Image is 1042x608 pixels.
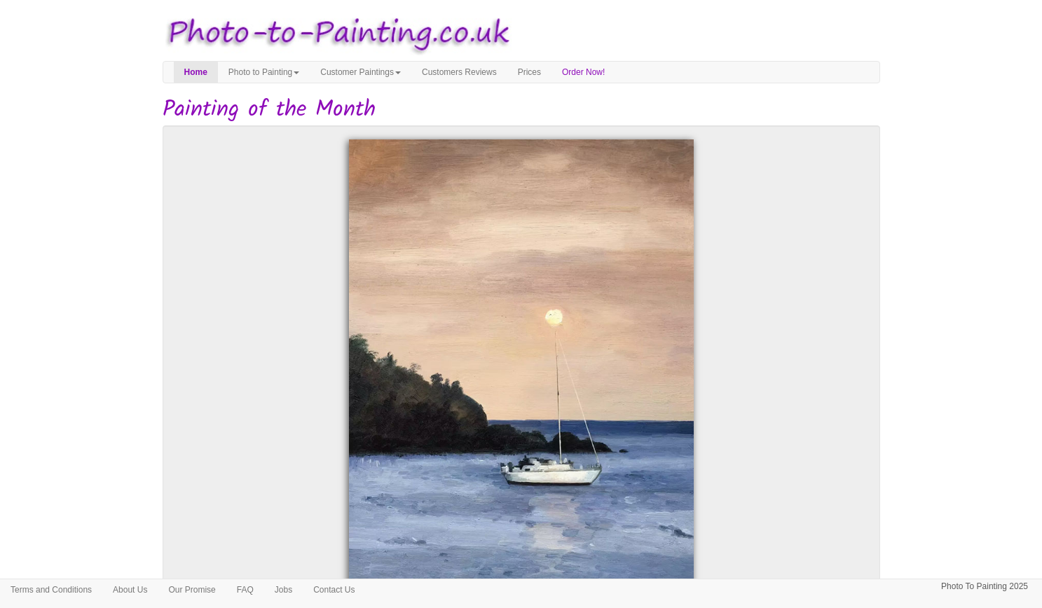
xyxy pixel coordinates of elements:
p: Photo To Painting 2025 [941,579,1028,594]
a: Contact Us [303,579,365,600]
a: Our Promise [158,579,226,600]
a: Prices [507,62,551,83]
a: Customer Paintings [310,62,411,83]
a: Home [174,62,218,83]
h1: Painting of the Month [163,97,880,122]
a: Jobs [264,579,303,600]
a: FAQ [226,579,264,600]
img: Photo to Painting [156,7,514,61]
a: Order Now! [551,62,615,83]
a: Photo to Painting [218,62,310,83]
a: Customers Reviews [411,62,507,83]
a: About Us [102,579,158,600]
